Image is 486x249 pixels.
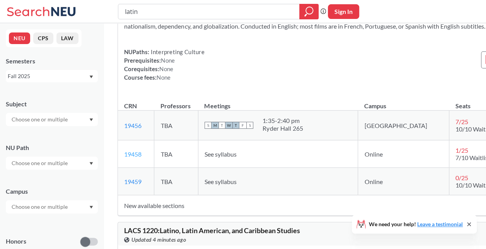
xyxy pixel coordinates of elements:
div: Campus [6,187,98,196]
div: magnifying glass [299,4,319,19]
a: 19458 [124,150,142,158]
td: Online [358,140,449,168]
div: Fall 2025 [8,72,89,80]
div: Fall 2025Dropdown arrow [6,70,98,82]
div: Dropdown arrow [6,157,98,170]
th: Professors [154,94,198,111]
span: We need your help! [369,222,463,227]
svg: Dropdown arrow [89,162,93,165]
input: Choose one or multiple [8,115,73,124]
svg: Dropdown arrow [89,206,93,209]
div: NUPaths: Prerequisites: Corequisites: Course fees: [124,48,204,82]
div: Ryder Hall 265 [263,124,304,132]
span: Updated 4 minutes ago [131,235,186,244]
span: LACS 1220 : Latino, Latin American, and Caribbean Studies [124,226,300,235]
svg: Dropdown arrow [89,75,93,78]
span: 1 / 25 [455,147,468,154]
span: W [225,122,232,129]
span: See syllabus [205,150,237,158]
div: 1:35 - 2:40 pm [263,117,304,124]
input: Class, professor, course number, "phrase" [124,5,294,18]
span: S [246,122,253,129]
span: M [211,122,218,129]
td: [GEOGRAPHIC_DATA] [358,111,449,140]
span: None [161,57,175,64]
span: Interpreting Culture [149,48,204,55]
button: Sign In [328,4,359,19]
span: None [159,65,173,72]
span: 0 / 25 [455,174,468,181]
td: TBA [154,168,198,195]
th: Meetings [198,94,358,111]
svg: Dropdown arrow [89,118,93,121]
td: TBA [154,111,198,140]
div: Semesters [6,57,98,65]
a: 19456 [124,122,142,129]
div: Dropdown arrow [6,113,98,126]
span: None [157,74,171,81]
input: Choose one or multiple [8,159,73,168]
td: TBA [154,140,198,168]
span: See syllabus [205,178,237,185]
th: Campus [358,94,449,111]
div: Dropdown arrow [6,200,98,213]
button: NEU [9,32,30,44]
div: NU Path [6,143,98,152]
span: F [239,122,246,129]
button: CPS [33,32,53,44]
span: T [232,122,239,129]
td: Online [358,168,449,195]
span: S [205,122,211,129]
svg: magnifying glass [304,6,314,17]
div: Subject [6,100,98,108]
span: 7 / 25 [455,118,468,125]
div: CRN [124,102,137,110]
button: LAW [56,32,78,44]
a: 19459 [124,178,142,185]
span: T [218,122,225,129]
input: Choose one or multiple [8,202,73,211]
a: Leave a testimonial [417,221,463,227]
p: Honors [6,237,26,246]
